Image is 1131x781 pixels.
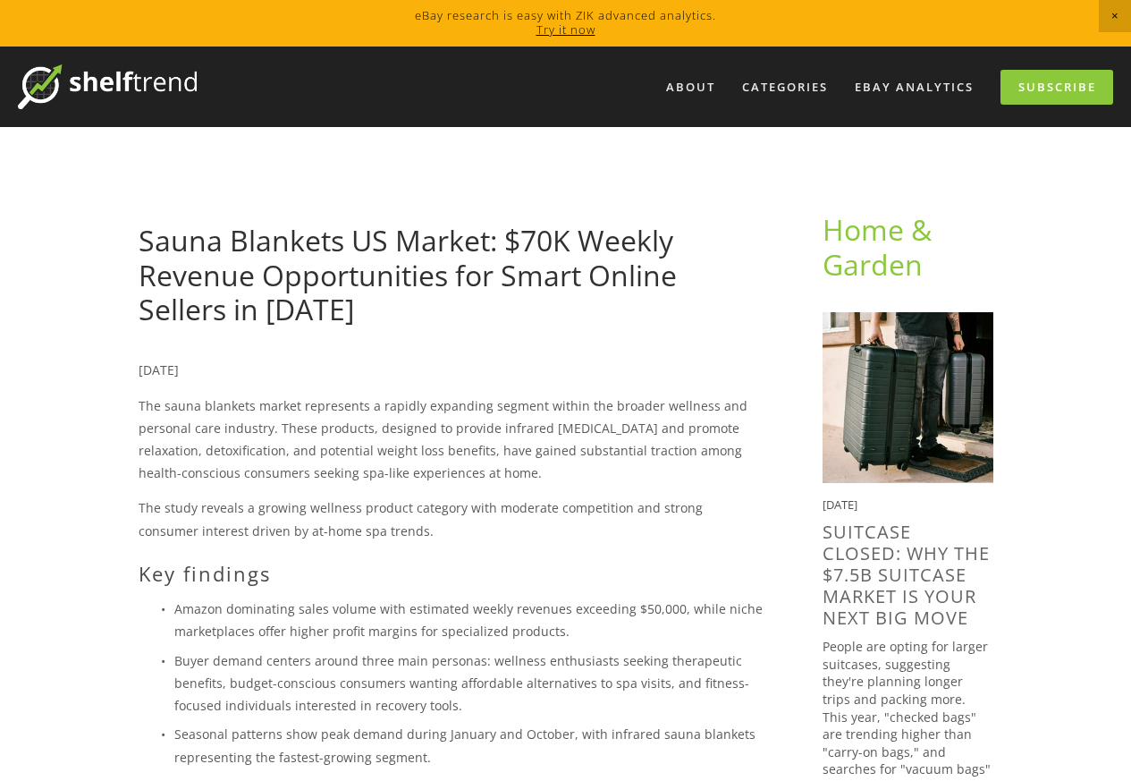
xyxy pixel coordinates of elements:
p: Amazon dominating sales volume with estimated weekly revenues exceeding $50,000, while niche mark... [174,598,765,642]
a: Sauna Blankets US Market: $70K Weekly Revenue Opportunities for Smart Online Sellers in [DATE] [139,221,677,328]
p: [DATE] [139,359,765,381]
p: Buyer demand centers around three main personas: wellness enthusiasts seeking therapeutic benefit... [174,649,765,717]
time: [DATE] [823,497,857,513]
img: ShelfTrend [18,64,197,109]
div: Categories [730,72,840,102]
img: SuitCase Closed: Why the $7.5B Suitcase Market is Your Next Big Move [823,312,993,483]
p: Seasonal patterns show peak demand during January and October, with infrared sauna blankets repre... [174,723,765,768]
p: The study reveals a growing wellness product category with moderate competition and strong consum... [139,497,765,541]
a: About [654,72,727,102]
a: eBay Analytics [843,72,985,102]
a: Try it now [536,21,595,38]
a: SuitCase Closed: Why the $7.5B Suitcase Market is Your Next Big Move [823,520,990,630]
p: The sauna blankets market represents a rapidly expanding segment within the broader wellness and ... [139,395,765,485]
a: Subscribe [1000,70,1113,105]
a: Home & Garden [823,210,939,283]
h2: Key findings [139,562,765,585]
